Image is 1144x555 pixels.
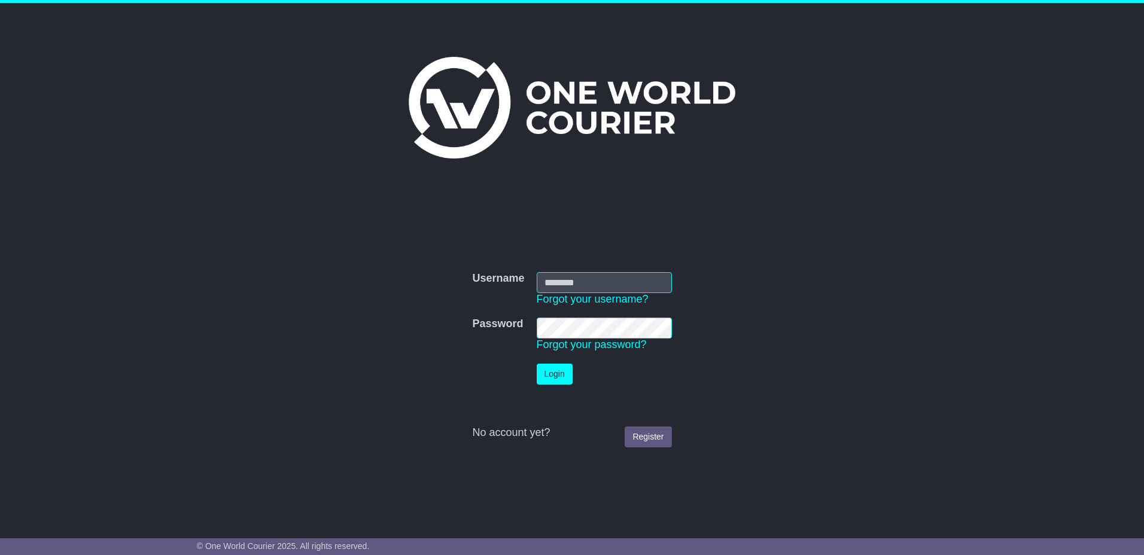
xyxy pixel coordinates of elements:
label: Password [472,318,523,331]
button: Login [537,364,573,385]
a: Forgot your password? [537,339,647,350]
a: Register [625,426,671,447]
a: Forgot your username? [537,293,649,305]
span: © One World Courier 2025. All rights reserved. [197,541,370,551]
img: One World [409,57,735,158]
label: Username [472,272,524,285]
div: No account yet? [472,426,671,440]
